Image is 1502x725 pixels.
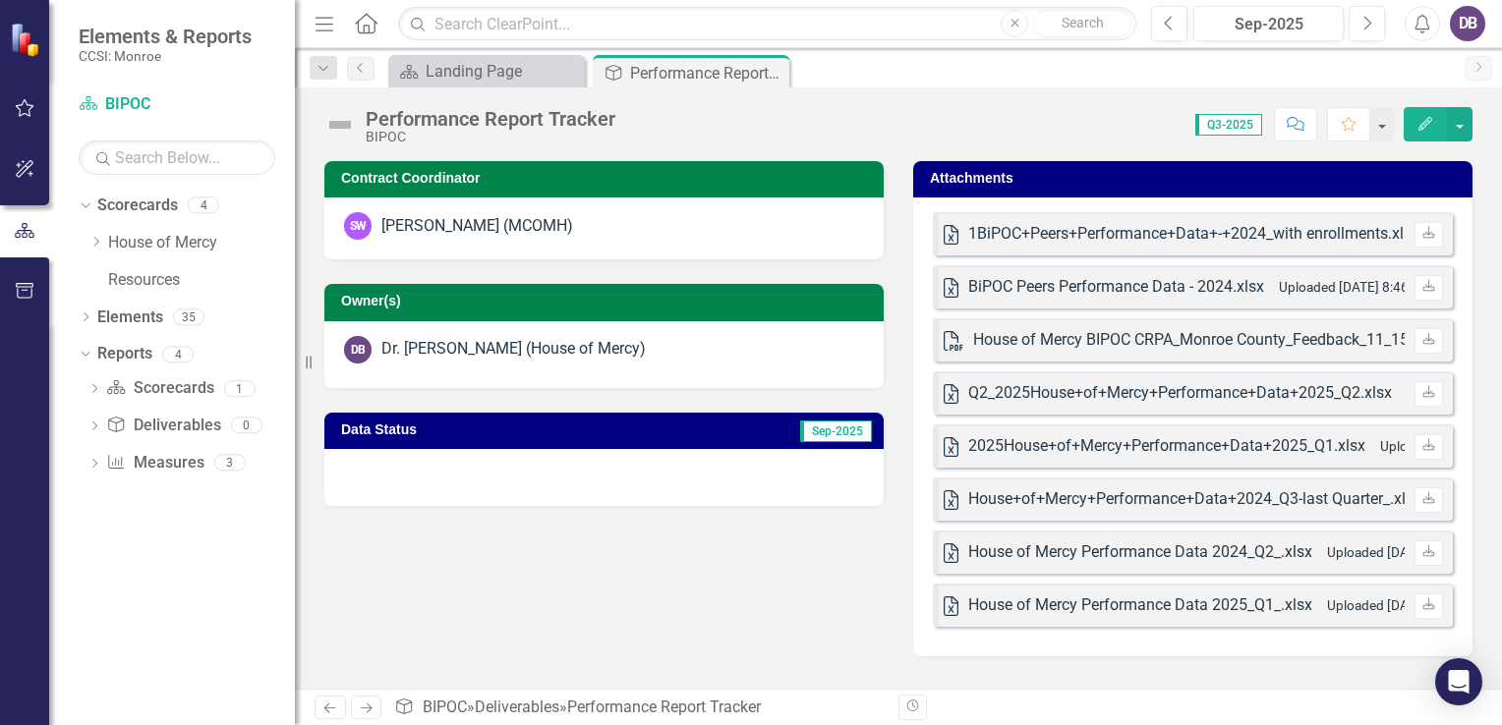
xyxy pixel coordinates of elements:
[1450,6,1485,41] button: DB
[398,7,1136,41] input: Search ClearPoint...
[108,269,295,292] a: Resources
[393,59,580,84] a: Landing Page
[1327,597,1480,613] small: Uploaded [DATE] 1:32 PM
[381,338,646,361] div: Dr. [PERSON_NAME] (House of Mercy)
[188,197,219,214] div: 4
[366,108,615,130] div: Performance Report Tracker
[106,415,220,437] a: Deliverables
[173,308,204,325] div: 35
[366,130,615,144] div: BIPOC
[423,697,467,716] a: BIPOC
[630,61,784,85] div: Performance Report Tracker
[97,195,178,217] a: Scorecards
[162,346,194,362] div: 4
[1327,544,1480,560] small: Uploaded [DATE] 2:38 PM
[341,294,874,308] h3: Owner(s)
[930,171,1463,186] h3: Attachments
[426,59,580,84] div: Landing Page
[1435,658,1482,705] div: Open Intercom Messenger
[1195,114,1262,136] span: Q3-2025
[79,93,275,116] a: BIPOC
[1193,6,1344,41] button: Sep-2025
[10,23,44,57] img: ClearPoint Strategy
[381,215,573,238] div: [PERSON_NAME] (MCOMH)
[968,488,1421,511] div: House+of+Mercy+Performance+Data+2024_Q3-last Quarter_.xlsx
[968,223,1419,246] div: 1BiPOC+Peers+Performance+Data+-+2024_with enrollments.xlsx
[1062,15,1104,30] span: Search
[106,377,213,400] a: Scorecards
[1279,279,1432,295] small: Uploaded [DATE] 8:46 AM
[324,109,356,140] img: Not Defined
[106,452,203,474] a: Measures
[800,420,872,442] span: Sep-2025
[968,594,1312,617] div: House of Mercy Performance Data 2025_Q1_.xlsx
[475,697,559,716] a: Deliverables
[224,380,256,397] div: 1
[567,697,761,716] div: Performance Report Tracker
[79,140,275,175] input: Search Below...
[1200,13,1337,36] div: Sep-2025
[341,422,611,437] h3: Data Status
[968,541,1312,564] div: House of Mercy Performance Data 2024_Q2_.xlsx
[394,697,884,719] div: » »
[968,435,1365,458] div: 2025House+of+Mercy+Performance+Data+2025_Q1.xlsx
[79,48,252,64] small: CCSI: Monroe
[968,382,1392,405] div: Q2_2025House+of+Mercy+Performance+Data+2025_Q2.xlsx
[231,418,262,434] div: 0
[1033,10,1131,37] button: Search
[344,212,372,240] div: SW
[968,276,1264,299] div: BiPOC Peers Performance Data - 2024.xlsx
[344,336,372,363] div: DB
[97,307,163,329] a: Elements
[108,232,295,254] a: House of Mercy
[97,343,152,365] a: Reports
[341,171,874,186] h3: Contract Coordinator
[214,455,246,472] div: 3
[79,25,252,48] span: Elements & Reports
